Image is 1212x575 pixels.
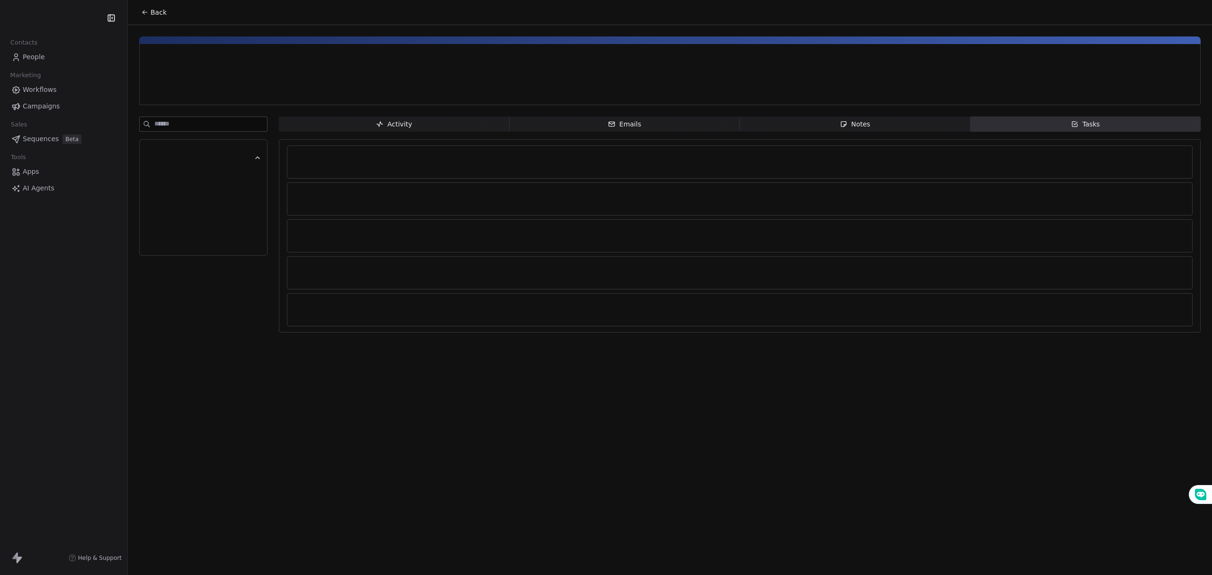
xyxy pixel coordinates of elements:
[8,180,120,196] a: AI Agents
[7,150,30,164] span: Tools
[135,4,172,21] button: Back
[62,135,81,144] span: Beta
[23,167,39,177] span: Apps
[23,101,60,111] span: Campaigns
[8,82,120,98] a: Workflows
[608,119,641,129] div: Emails
[78,554,122,562] span: Help & Support
[69,554,122,562] a: Help & Support
[7,117,31,132] span: Sales
[23,85,57,95] span: Workflows
[23,52,45,62] span: People
[6,36,42,50] span: Contacts
[8,99,120,114] a: Campaigns
[8,131,120,147] a: SequencesBeta
[151,8,167,17] span: Back
[23,134,59,144] span: Sequences
[8,49,120,65] a: People
[376,119,412,129] div: Activity
[8,164,120,180] a: Apps
[840,119,870,129] div: Notes
[6,68,45,82] span: Marketing
[23,183,54,193] span: AI Agents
